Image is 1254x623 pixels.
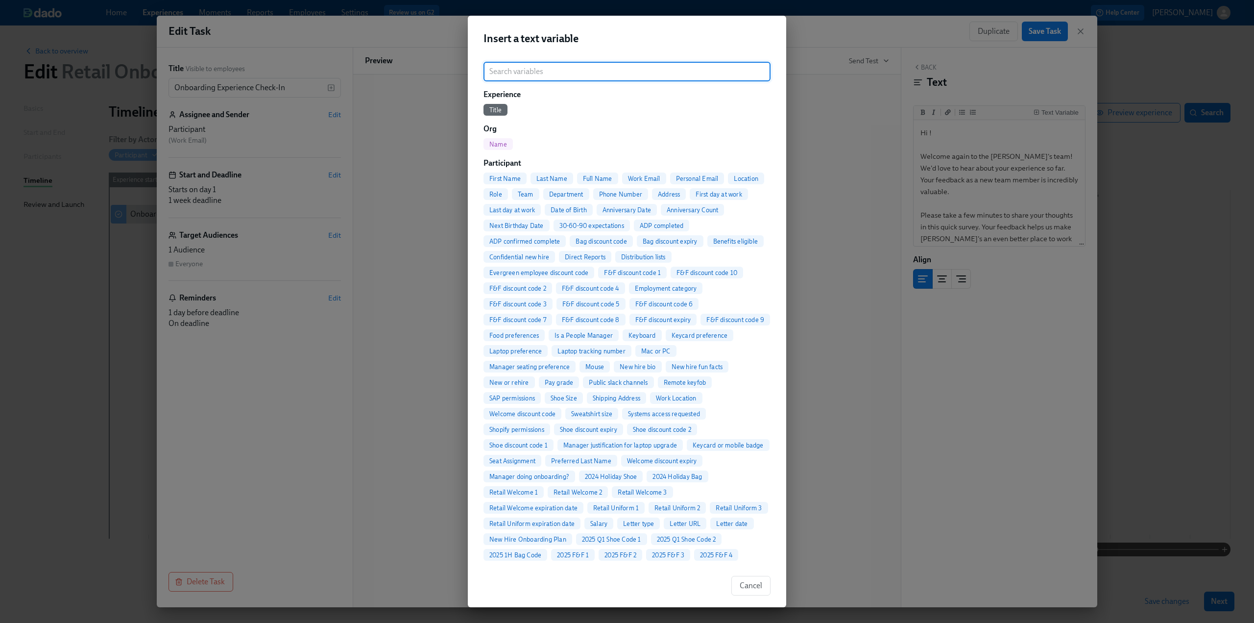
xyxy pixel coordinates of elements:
[652,188,686,200] button: Address
[483,455,541,467] button: Seat Assignment
[629,285,703,292] span: Employment category
[623,329,662,341] button: Keyboard
[559,253,611,261] span: Direct Reports
[661,206,724,214] span: Anniversary Count
[687,439,770,451] button: Keycard or mobile badge
[483,376,535,388] button: New or rehire
[583,376,653,388] button: Public slack channels
[629,300,699,308] span: F&F discount code 6
[545,204,593,216] button: Date of Birth
[483,345,548,357] button: Laptop preference
[559,251,611,263] button: Direct Reports
[710,504,768,512] span: Retail Uniform 3
[646,549,690,561] button: 2025 F&F 3
[599,549,642,561] button: 2025 F&F 2
[579,473,643,480] span: 2024 Holiday Shoe
[483,314,552,325] button: F&F discount code 7
[483,424,550,435] button: Shopify permissions
[483,138,513,150] button: Name
[483,551,547,559] span: 2025 1H Bag Code
[556,298,626,310] button: F&F discount code 5
[731,576,771,596] button: Cancel
[617,518,660,529] button: Letter type
[483,520,580,527] span: Retail Uniform expiration date
[545,455,617,467] button: Preferred Last Name
[543,188,589,200] button: Department
[634,220,690,231] button: ADP completed
[622,175,666,182] span: Work Email
[647,471,708,482] button: 2024 Holiday Bag
[483,141,513,148] span: Name
[483,104,507,116] button: Title
[634,222,690,229] span: ADP completed
[629,314,697,325] button: F&F discount expiry
[612,489,673,496] span: Retail Welcome 3
[597,206,657,214] span: Anniversary Date
[707,238,764,245] span: Benefits eligible
[552,345,631,357] button: Laptop tracking number
[483,329,545,341] button: Food preferences
[483,473,575,480] span: Manager doing onboarding?
[483,89,771,100] h6: Experience
[483,332,545,339] span: Food preferences
[622,410,706,418] span: Systems access requested
[531,173,573,184] button: Last Name
[658,376,712,388] button: Remote keyfob
[545,392,583,404] button: Shoe Size
[483,220,550,231] button: Next Birthday Date
[587,502,645,514] button: Retail Uniform 1
[483,106,507,114] span: Title
[483,175,527,182] span: First Name
[587,392,646,404] button: Shipping Address
[579,361,610,373] button: Mouse
[579,471,643,482] button: 2024 Holiday Shoe
[710,502,768,514] button: Retail Uniform 3
[666,329,734,341] button: Keycard preference
[621,455,703,467] button: Welcome discount expiry
[483,282,552,294] button: F&F discount code 2
[483,238,566,245] span: ADP confirmed complete
[576,533,647,545] button: 2025 Q1 Shoe Code 1
[629,298,699,310] button: F&F discount code 6
[576,536,647,543] span: 2025 Q1 Shoe Code 1
[483,518,580,529] button: Retail Uniform expiration date
[728,173,764,184] button: Location
[649,504,706,512] span: Retail Uniform 2
[658,379,712,386] span: Remote keyfob
[670,173,724,184] button: Personal Email
[483,533,572,545] button: New Hire Onboarding Plan
[671,269,743,276] span: F&F discount code 10
[740,581,762,591] span: Cancel
[670,175,724,182] span: Personal Email
[637,238,703,245] span: Bag discount expiry
[577,175,618,182] span: Full Name
[483,392,541,404] button: SAP permissions
[483,173,527,184] button: First Name
[579,363,610,371] span: Mouse
[512,191,539,198] span: Team
[666,363,729,371] span: New hire fun facts
[483,348,548,355] span: Laptop preference
[593,191,648,198] span: Phone Number
[687,442,770,449] span: Keycard or mobile badge
[556,316,626,324] span: F&F discount code 8
[483,158,771,169] h6: Participant
[483,300,553,308] span: F&F discount code 3
[664,520,706,527] span: Letter URL
[556,314,626,325] button: F&F discount code 8
[483,316,552,324] span: F&F discount code 7
[483,536,572,543] span: New Hire Onboarding Plan
[483,504,583,512] span: Retail Welcome expiration date
[707,235,764,247] button: Benefits eligible
[614,363,661,371] span: New hire bio
[483,285,552,292] span: F&F discount code 2
[728,175,764,182] span: Location
[548,489,608,496] span: Retail Welcome 2
[512,188,539,200] button: Team
[483,361,576,373] button: Manager seating preference
[612,486,673,498] button: Retail Welcome 3
[483,379,535,386] span: New or rehire
[554,426,623,433] span: Shoe discount expiry
[584,518,613,529] button: Salary
[483,269,594,276] span: Evergreen employee discount code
